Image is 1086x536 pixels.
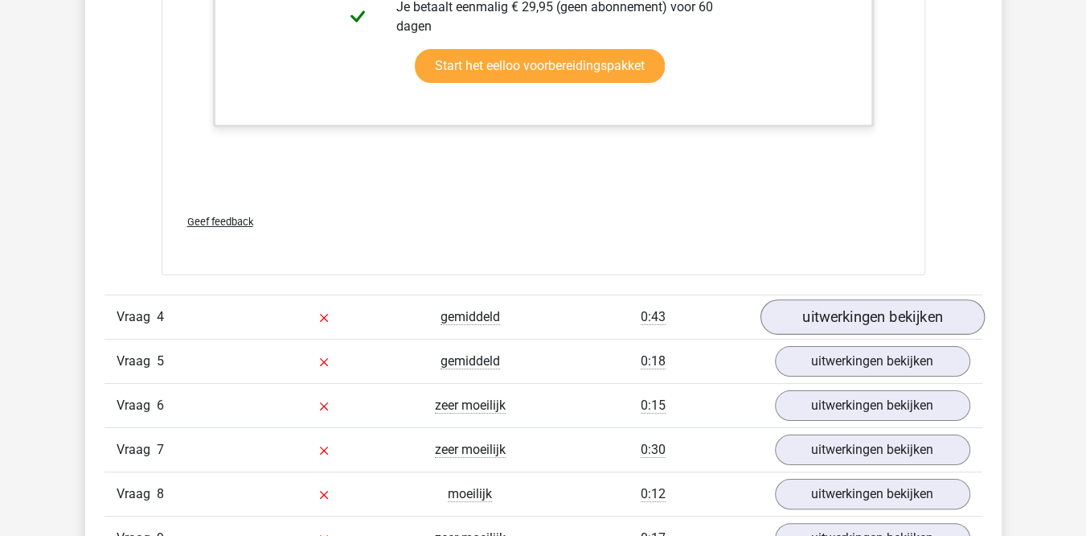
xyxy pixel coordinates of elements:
span: 6 [157,398,164,413]
span: Vraag [117,484,157,504]
span: 0:18 [641,353,666,369]
a: uitwerkingen bekijken [775,346,970,377]
span: Vraag [117,396,157,415]
a: Start het eelloo voorbereidingspakket [415,49,665,83]
span: zeer moeilijk [435,442,506,458]
a: uitwerkingen bekijken [775,479,970,509]
a: uitwerkingen bekijken [775,390,970,421]
span: 8 [157,486,164,501]
span: Vraag [117,307,157,327]
span: zeer moeilijk [435,398,506,414]
span: 5 [157,353,164,369]
span: 7 [157,442,164,457]
span: 4 [157,309,164,324]
span: 0:12 [641,486,666,502]
span: 0:30 [641,442,666,458]
a: uitwerkingen bekijken [775,435,970,465]
span: Vraag [117,440,157,460]
span: gemiddeld [441,309,500,325]
span: Vraag [117,352,157,371]
span: Geef feedback [187,216,253,228]
a: uitwerkingen bekijken [760,299,984,335]
span: 0:15 [641,398,666,414]
span: 0:43 [641,309,666,325]
span: moeilijk [448,486,492,502]
span: gemiddeld [441,353,500,369]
